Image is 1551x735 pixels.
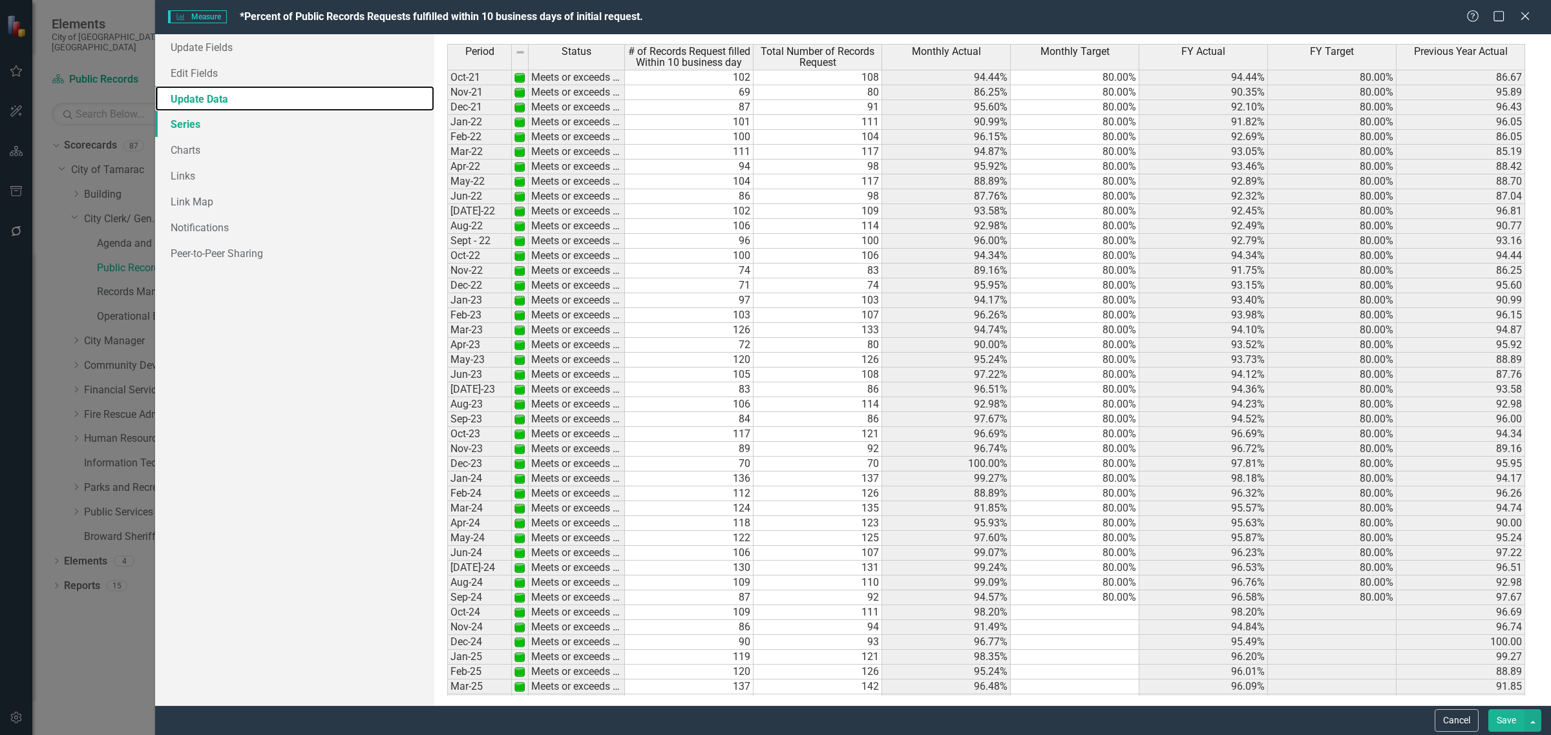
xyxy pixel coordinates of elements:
a: Update Data [155,86,434,112]
td: 94.52% [1139,412,1268,427]
td: Sep-23 [447,412,512,427]
td: 80.00% [1011,486,1139,501]
td: 98 [754,189,882,204]
td: 102 [625,70,754,85]
td: 80.00% [1268,100,1397,115]
td: 107 [754,308,882,323]
img: 1UOPjbPZzarJnojPNnPdqcrKqsyubKg2UwelywlROmNPl+gdMW9Kb8ri8GgAAAABJRU5ErkJggg== [514,369,525,380]
td: 126 [625,323,754,338]
td: 93.05% [1139,145,1268,160]
td: 80.00% [1268,278,1397,293]
a: Notifications [155,214,434,240]
td: 94.10% [1139,323,1268,338]
td: 94.74% [882,323,1011,338]
td: Nov-21 [447,85,512,100]
td: 93.98% [1139,308,1268,323]
td: Apr-22 [447,160,512,174]
img: 1UOPjbPZzarJnojPNnPdqcrKqsyubKg2UwelywlROmNPl+gdMW9Kb8ri8GgAAAABJRU5ErkJggg== [514,280,525,291]
td: 92.69% [1139,130,1268,145]
td: 96.26 [1397,486,1525,501]
td: 92.49% [1139,219,1268,234]
td: Feb-24 [447,486,512,501]
img: 1UOPjbPZzarJnojPNnPdqcrKqsyubKg2UwelywlROmNPl+gdMW9Kb8ri8GgAAAABJRU5ErkJggg== [514,295,525,305]
td: Meets or exceeds target [529,457,625,471]
td: 89.16% [882,264,1011,278]
td: Mar-22 [447,145,512,160]
img: 1UOPjbPZzarJnojPNnPdqcrKqsyubKg2UwelywlROmNPl+gdMW9Kb8ri8GgAAAABJRU5ErkJggg== [514,399,525,409]
td: 80.00% [1268,85,1397,100]
td: 96.05 [1397,115,1525,130]
a: Link Map [155,189,434,214]
td: 100.00% [882,457,1011,471]
td: 86.25% [882,85,1011,100]
td: 80.00% [1268,308,1397,323]
td: Meets or exceeds target [529,471,625,486]
td: 88.70 [1397,174,1525,189]
td: Meets or exceeds target [529,130,625,145]
td: 137 [754,471,882,486]
td: 106 [625,397,754,412]
td: 90.99 [1397,293,1525,308]
a: Update Fields [155,34,434,60]
td: 93.16 [1397,234,1525,249]
td: 95.24% [882,353,1011,367]
td: 80.00% [1011,130,1139,145]
img: 1UOPjbPZzarJnojPNnPdqcrKqsyubKg2UwelywlROmNPl+gdMW9Kb8ri8GgAAAABJRU5ErkJggg== [514,117,525,127]
td: 92.98% [882,219,1011,234]
a: Series [155,111,434,137]
td: 86.05 [1397,130,1525,145]
td: 89 [625,442,754,457]
td: 98.18% [1139,471,1268,486]
td: 80.00% [1268,204,1397,219]
td: 95.60 [1397,278,1525,293]
td: 95.60% [882,100,1011,115]
td: 80.00% [1011,249,1139,264]
td: 80.00% [1268,397,1397,412]
td: 86 [625,189,754,204]
td: 96.81 [1397,204,1525,219]
td: Sept - 22 [447,234,512,249]
td: 96.74% [882,442,1011,457]
td: Meets or exceeds target [529,85,625,100]
td: 97.67% [882,412,1011,427]
td: 74 [625,264,754,278]
td: 80.00% [1011,204,1139,219]
a: Peer-to-Peer Sharing [155,240,434,266]
td: 89.16 [1397,442,1525,457]
td: Jun-22 [447,189,512,204]
td: 87.76 [1397,367,1525,382]
td: 90.00% [882,338,1011,353]
td: 80.00% [1011,442,1139,457]
td: Aug-22 [447,219,512,234]
td: 85.19 [1397,145,1525,160]
td: 86 [754,412,882,427]
td: 80.00% [1268,130,1397,145]
td: 111 [754,115,882,130]
td: 94.34% [882,249,1011,264]
td: 92.32% [1139,189,1268,204]
td: 80.00% [1268,382,1397,397]
td: 94.12% [1139,367,1268,382]
td: 96.00 [1397,412,1525,427]
td: 117 [754,145,882,160]
td: 93.15% [1139,278,1268,293]
td: 93.58 [1397,382,1525,397]
td: 83 [754,264,882,278]
td: 72 [625,338,754,353]
td: 94.44% [882,70,1011,85]
td: 80.00% [1011,219,1139,234]
td: 92.89% [1139,174,1268,189]
td: 83 [625,382,754,397]
td: 87.76% [882,189,1011,204]
td: Meets or exceeds target [529,234,625,249]
td: 93.58% [882,204,1011,219]
img: 1UOPjbPZzarJnojPNnPdqcrKqsyubKg2UwelywlROmNPl+gdMW9Kb8ri8GgAAAABJRU5ErkJggg== [514,102,525,112]
td: 80.00% [1011,160,1139,174]
td: 80.00% [1011,471,1139,486]
td: 114 [754,397,882,412]
td: 90.99% [882,115,1011,130]
td: 90.77 [1397,219,1525,234]
td: 136 [625,471,754,486]
td: 80.00% [1268,219,1397,234]
td: 103 [625,308,754,323]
